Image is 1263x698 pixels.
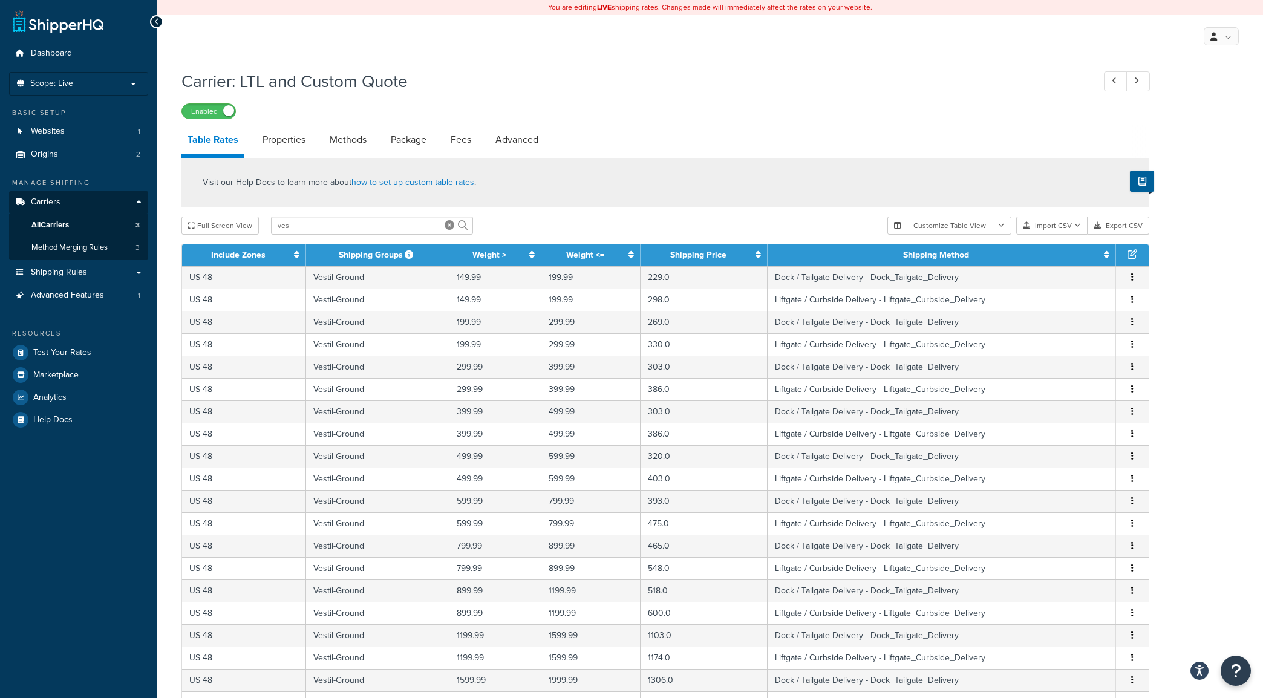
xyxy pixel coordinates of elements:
[31,197,60,207] span: Carriers
[182,400,306,423] td: US 48
[9,284,148,307] li: Advanced Features
[768,289,1116,311] td: Liftgate / Curbside Delivery - Liftgate_Curbside_Delivery
[138,126,140,137] span: 1
[31,126,65,137] span: Websites
[903,249,969,261] a: Shipping Method
[9,409,148,431] li: Help Docs
[182,378,306,400] td: US 48
[306,266,449,289] td: Vestil-Ground
[449,624,542,647] td: 1199.99
[641,423,768,445] td: 386.0
[1016,217,1088,235] button: Import CSV
[306,602,449,624] td: Vestil-Ground
[181,217,259,235] button: Full Screen View
[489,125,544,154] a: Advanced
[597,2,612,13] b: LIVE
[449,468,542,490] td: 499.99
[306,445,449,468] td: Vestil-Ground
[449,378,542,400] td: 299.99
[449,647,542,669] td: 1199.99
[31,290,104,301] span: Advanced Features
[182,557,306,579] td: US 48
[641,647,768,669] td: 1174.0
[768,423,1116,445] td: Liftgate / Curbside Delivery - Liftgate_Curbside_Delivery
[9,328,148,339] div: Resources
[306,400,449,423] td: Vestil-Ground
[641,468,768,490] td: 403.0
[9,191,148,214] a: Carriers
[31,48,72,59] span: Dashboard
[541,356,641,378] td: 399.99
[449,579,542,602] td: 899.99
[641,557,768,579] td: 548.0
[768,535,1116,557] td: Dock / Tailgate Delivery - Dock_Tailgate_Delivery
[449,333,542,356] td: 199.99
[306,333,449,356] td: Vestil-Ground
[1088,217,1149,235] button: Export CSV
[445,125,477,154] a: Fees
[541,624,641,647] td: 1599.99
[768,311,1116,333] td: Dock / Tailgate Delivery - Dock_Tailgate_Delivery
[541,445,641,468] td: 599.99
[541,535,641,557] td: 899.99
[541,333,641,356] td: 299.99
[768,468,1116,490] td: Liftgate / Curbside Delivery - Liftgate_Curbside_Delivery
[670,249,726,261] a: Shipping Price
[449,669,542,691] td: 1599.99
[351,176,474,189] a: how to set up custom table rates
[768,669,1116,691] td: Dock / Tailgate Delivery - Dock_Tailgate_Delivery
[33,370,79,380] span: Marketplace
[768,624,1116,647] td: Dock / Tailgate Delivery - Dock_Tailgate_Delivery
[182,512,306,535] td: US 48
[768,333,1116,356] td: Liftgate / Curbside Delivery - Liftgate_Curbside_Delivery
[31,149,58,160] span: Origins
[182,490,306,512] td: US 48
[768,378,1116,400] td: Liftgate / Curbside Delivery - Liftgate_Curbside_Delivery
[306,490,449,512] td: Vestil-Ground
[306,579,449,602] td: Vestil-Ground
[306,669,449,691] td: Vestil-Ground
[9,191,148,260] li: Carriers
[30,79,73,89] span: Scope: Live
[136,149,140,160] span: 2
[138,290,140,301] span: 1
[641,445,768,468] td: 320.0
[1221,656,1251,686] button: Open Resource Center
[182,356,306,378] td: US 48
[641,602,768,624] td: 600.0
[9,120,148,143] li: Websites
[9,143,148,166] li: Origins
[182,647,306,669] td: US 48
[566,249,604,261] a: Weight <=
[306,624,449,647] td: Vestil-Ground
[541,289,641,311] td: 199.99
[306,557,449,579] td: Vestil-Ground
[182,535,306,557] td: US 48
[641,579,768,602] td: 518.0
[449,557,542,579] td: 799.99
[33,348,91,358] span: Test Your Rates
[449,289,542,311] td: 149.99
[768,579,1116,602] td: Dock / Tailgate Delivery - Dock_Tailgate_Delivery
[641,535,768,557] td: 465.0
[1126,71,1150,91] a: Next Record
[182,669,306,691] td: US 48
[449,602,542,624] td: 899.99
[9,120,148,143] a: Websites1
[33,393,67,403] span: Analytics
[306,535,449,557] td: Vestil-Ground
[449,423,542,445] td: 399.99
[203,176,476,189] p: Visit our Help Docs to learn more about .
[182,624,306,647] td: US 48
[9,178,148,188] div: Manage Shipping
[211,249,266,261] a: Include Zones
[182,289,306,311] td: US 48
[306,468,449,490] td: Vestil-Ground
[641,289,768,311] td: 298.0
[9,364,148,386] a: Marketplace
[449,266,542,289] td: 149.99
[768,647,1116,669] td: Liftgate / Curbside Delivery - Liftgate_Curbside_Delivery
[449,490,542,512] td: 599.99
[135,243,140,253] span: 3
